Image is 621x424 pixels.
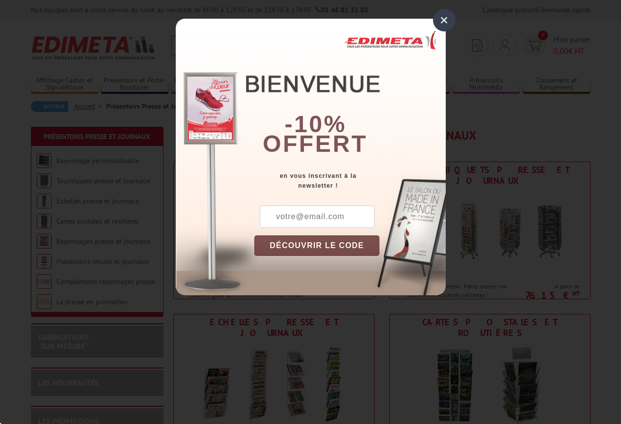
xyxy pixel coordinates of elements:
input: votre@email.com [260,205,375,228]
button: DÉCOUVRIR LE CODE [254,235,380,256]
div: × [433,9,456,31]
font: offert [263,131,368,157]
div: en vous inscrivant à la newsletter ! [254,171,446,191]
b: -10% [285,111,347,137]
